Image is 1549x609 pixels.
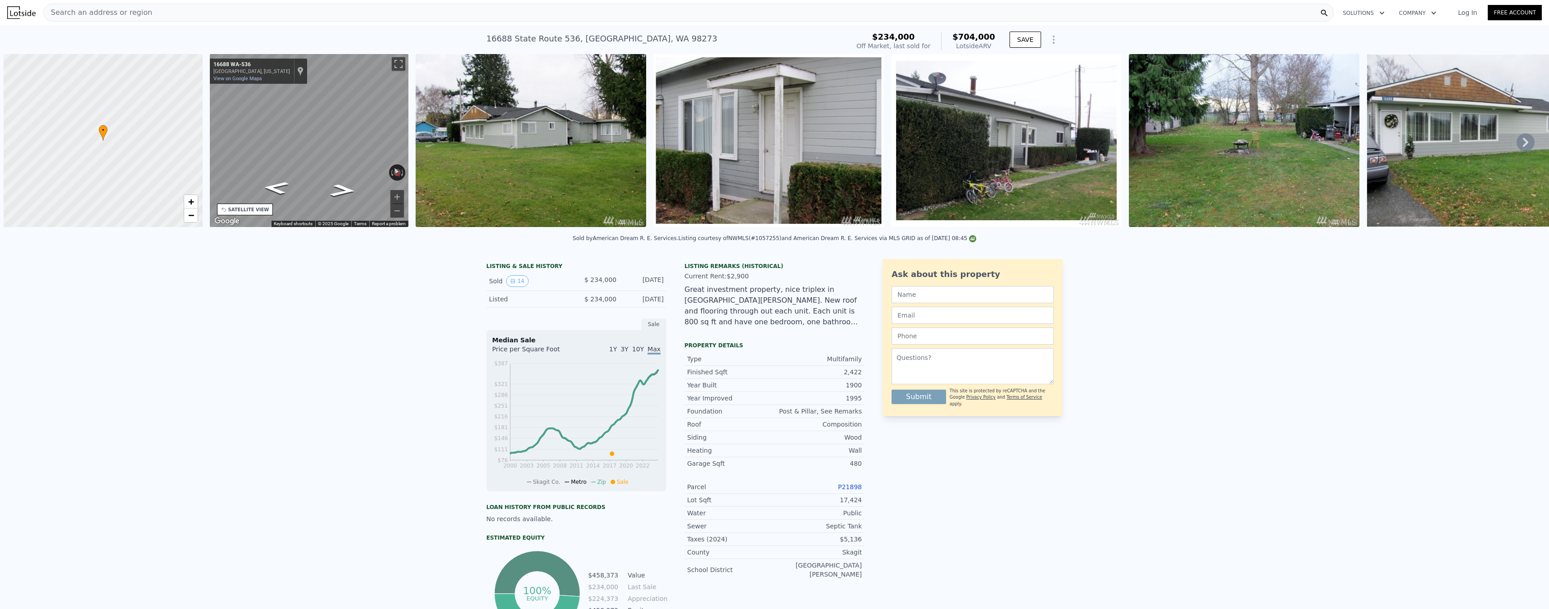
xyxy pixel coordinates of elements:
[774,548,862,557] div: Skagit
[213,61,290,68] div: 16688 WA-536
[506,275,528,287] button: View historical data
[1392,5,1444,21] button: Company
[486,32,717,45] div: 16688 State Route 536 , [GEOGRAPHIC_DATA] , WA 98273
[494,414,508,420] tspan: $216
[274,221,313,227] button: Keyboard shortcuts
[892,268,1054,281] div: Ask about this property
[570,463,584,469] tspan: 2011
[678,235,976,241] div: Listing courtesy of NWMLS (#1057255) and American Dream R. E. Services via MLS GRID as of [DATE] ...
[952,41,995,50] div: Lotside ARV
[969,235,976,242] img: NWMLS Logo
[687,565,774,574] div: School District
[624,295,664,304] div: [DATE]
[390,164,404,182] button: Reset the view
[687,509,774,518] div: Water
[354,221,367,226] a: Terms (opens in new tab)
[416,54,646,227] img: Sale: 149020260 Parcel: 99419134
[687,433,774,442] div: Siding
[210,54,409,227] div: Map
[486,514,666,523] div: No records available.
[1447,8,1488,17] a: Log In
[492,336,661,345] div: Median Sale
[684,263,865,270] div: Listing Remarks (Historical)
[687,394,774,403] div: Year Improved
[891,54,1122,227] img: Sale: 149020260 Parcel: 99419134
[687,459,774,468] div: Garage Sqft
[727,273,749,280] span: $2,900
[486,534,666,541] div: Estimated Equity
[774,509,862,518] div: Public
[44,7,152,18] span: Search an address or region
[588,582,619,592] td: $234,000
[774,459,862,468] div: 480
[609,345,617,353] span: 1Y
[648,345,661,354] span: Max
[1006,395,1042,400] a: Terms of Service
[687,407,774,416] div: Foundation
[892,390,946,404] button: Submit
[489,295,569,304] div: Listed
[684,284,865,327] div: Great investment property, nice triplex in [GEOGRAPHIC_DATA][PERSON_NAME]. New roof and flooring ...
[687,548,774,557] div: County
[7,6,36,19] img: Lotside
[494,381,508,387] tspan: $321
[319,181,367,200] path: Go Northwest, WA-536
[184,195,198,209] a: Zoom in
[498,457,508,464] tspan: $76
[520,463,534,469] tspan: 2003
[687,368,774,377] div: Finished Sqft
[636,463,650,469] tspan: 2022
[856,41,930,50] div: Off Market, last sold for
[774,522,862,531] div: Septic Tank
[1336,5,1392,21] button: Solutions
[526,595,548,601] tspan: equity
[389,164,394,181] button: Rotate counterclockwise
[774,381,862,390] div: 1900
[774,368,862,377] div: 2,422
[392,57,405,71] button: Toggle fullscreen view
[687,354,774,364] div: Type
[573,235,679,241] div: Sold by American Dream R. E. Services .
[212,215,242,227] img: Google
[212,215,242,227] a: Open this area in Google Maps (opens a new window)
[494,424,508,431] tspan: $181
[687,482,774,491] div: Parcel
[486,263,666,272] div: LISTING & SALE HISTORY
[684,273,727,280] span: Current Rent:
[210,54,409,227] div: Street View
[213,68,290,74] div: [GEOGRAPHIC_DATA], [US_STATE]
[687,381,774,390] div: Year Built
[99,126,108,134] span: •
[774,354,862,364] div: Multifamily
[494,403,508,409] tspan: $251
[1129,54,1359,227] img: Sale: 149020260 Parcel: 99419134
[99,125,108,141] div: •
[603,463,617,469] tspan: 2017
[492,345,576,359] div: Price per Square Foot
[892,327,1054,345] input: Phone
[632,345,644,353] span: 10Y
[584,295,616,303] span: $ 234,000
[774,407,862,416] div: Post & Pillar, See Remarks
[687,522,774,531] div: Sewer
[372,221,406,226] a: Report a problem
[318,221,349,226] span: © 2025 Google
[533,479,561,485] span: Skagit Co.
[687,495,774,504] div: Lot Sqft
[872,32,915,41] span: $234,000
[390,190,404,204] button: Zoom in
[641,318,666,330] div: Sale
[598,479,606,485] span: Zip
[626,594,666,604] td: Appreciation
[966,395,996,400] a: Privacy Policy
[684,342,865,349] div: Property details
[228,206,269,213] div: SATELLITE VIEW
[494,360,508,367] tspan: $387
[653,54,884,227] img: Sale: 149020260 Parcel: 99419134
[626,582,666,592] td: Last Sale
[838,483,862,491] a: P21898
[494,435,508,441] tspan: $146
[494,392,508,398] tspan: $286
[952,32,995,41] span: $704,000
[588,594,619,604] td: $224,373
